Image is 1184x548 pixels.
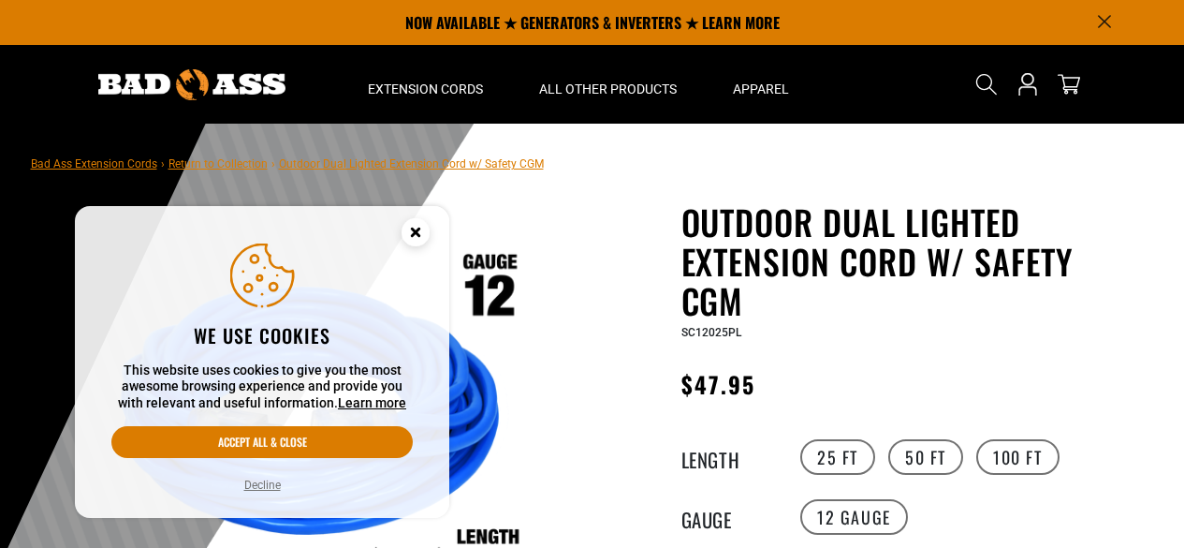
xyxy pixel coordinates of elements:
[31,157,157,170] a: Bad Ass Extension Cords
[239,476,286,495] button: Decline
[705,45,817,124] summary: Apparel
[681,202,1140,320] h1: Outdoor Dual Lighted Extension Cord w/ Safety CGM
[539,81,677,97] span: All Other Products
[111,426,413,458] button: Accept all & close
[800,439,875,475] label: 25 FT
[972,69,1001,99] summary: Search
[368,81,483,97] span: Extension Cords
[800,499,908,535] label: 12 Gauge
[340,45,511,124] summary: Extension Cords
[271,157,275,170] span: ›
[111,363,413,412] p: This website uses cookies to give you the most awesome browsing experience and provide you with r...
[681,367,755,401] span: $47.95
[511,45,705,124] summary: All Other Products
[111,323,413,348] h2: We use cookies
[75,206,449,519] aside: Cookie Consent
[888,439,963,475] label: 50 FT
[338,395,406,410] a: Learn more
[98,69,285,100] img: Bad Ass Extension Cords
[681,505,775,529] legend: Gauge
[279,157,544,170] span: Outdoor Dual Lighted Extension Cord w/ Safety CGM
[161,157,165,170] span: ›
[31,152,544,174] nav: breadcrumbs
[681,326,741,339] span: SC12025PL
[976,439,1060,475] label: 100 FT
[733,81,789,97] span: Apparel
[168,157,268,170] a: Return to Collection
[681,445,775,469] legend: Length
